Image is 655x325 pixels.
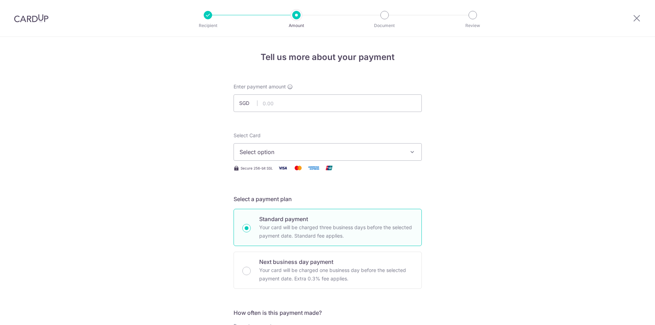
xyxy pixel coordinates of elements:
img: CardUp [14,14,48,22]
p: Amount [270,22,322,29]
span: Secure 256-bit SSL [241,165,273,171]
span: SGD [239,100,257,107]
span: Select option [240,148,403,156]
img: Visa [276,164,290,172]
p: Next business day payment [259,258,413,266]
p: Recipient [182,22,234,29]
h5: How often is this payment made? [234,309,422,317]
h4: Tell us more about your payment [234,51,422,64]
p: Your card will be charged one business day before the selected payment date. Extra 0.3% fee applies. [259,266,413,283]
input: 0.00 [234,94,422,112]
span: Enter payment amount [234,83,286,90]
p: Document [359,22,411,29]
p: Standard payment [259,215,413,223]
button: Select option [234,143,422,161]
img: American Express [307,164,321,172]
h5: Select a payment plan [234,195,422,203]
p: Review [447,22,499,29]
img: Mastercard [291,164,305,172]
p: Your card will be charged three business days before the selected payment date. Standard fee appl... [259,223,413,240]
span: translation missing: en.payables.payment_networks.credit_card.summary.labels.select_card [234,132,261,138]
img: Union Pay [322,164,336,172]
